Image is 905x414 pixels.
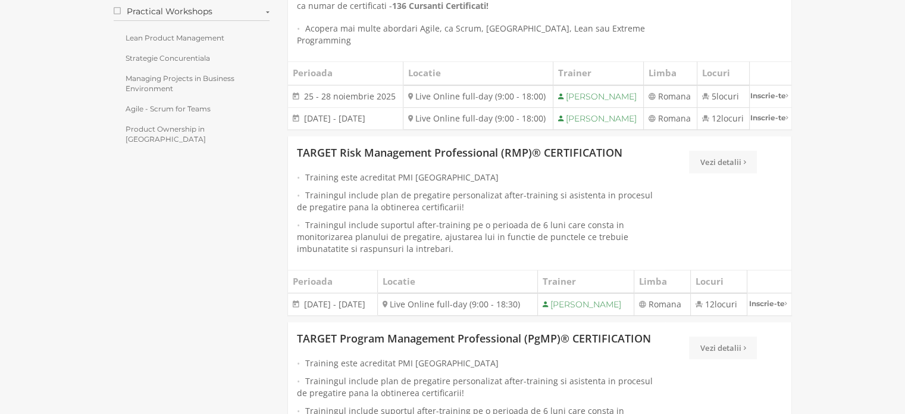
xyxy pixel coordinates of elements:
[697,62,750,85] th: Locuri
[691,293,747,316] td: 12
[537,293,634,316] td: [PERSON_NAME]
[304,298,365,310] span: [DATE] - [DATE]
[697,85,750,108] td: 5
[304,113,365,124] span: [DATE] - [DATE]
[304,91,396,102] span: 25 - 28 noiembrie 2025
[297,172,656,183] li: Training este acreditat PMI [GEOGRAPHIC_DATA]
[377,293,537,316] td: Live Online full-day (9:00 - 18:30)
[747,294,791,313] a: Inscrie-te
[403,85,553,108] td: Live Online full-day (9:00 - 18:00)
[715,298,737,310] span: locuri
[691,270,747,293] th: Locuri
[297,145,622,161] a: TARGET Risk Management Professional (RMP)® CERTIFICATION
[114,30,270,46] a: Lean Product Management
[634,293,691,316] td: Romana
[643,62,697,85] th: Limba
[114,50,270,66] a: Strategie Concurentiala
[716,91,739,102] span: locuri
[643,107,697,129] td: Romana
[297,375,656,399] li: Trainingul include plan de pregatire personalizat after-training si asistenta in procesul de preg...
[297,357,656,369] li: Training este acreditat PMI [GEOGRAPHIC_DATA]
[689,151,757,173] a: Vezi detalii
[288,62,403,85] th: Perioada
[553,62,644,85] th: Trainer
[114,70,270,97] a: Managing Projects in Business Environment
[403,107,553,129] td: Live Online full-day (9:00 - 18:00)
[114,121,270,147] a: Product Ownership in [GEOGRAPHIC_DATA]
[634,270,691,293] th: Limba
[553,107,644,129] td: [PERSON_NAME]
[297,189,656,213] li: Trainingul include plan de pregatire personalizat after-training si asistenta in procesul de preg...
[297,219,656,255] li: Trainingul include suportul after-training pe o perioada de 6 luni care consta in monitorizarea p...
[297,331,651,347] a: TARGET Program Management Professional (PgMP)® CERTIFICATION
[553,85,644,108] td: [PERSON_NAME]
[377,270,537,293] th: Locatie
[403,62,553,85] th: Locatie
[750,108,791,127] a: Inscrie-te
[537,270,634,293] th: Trainer
[697,107,750,129] td: 12
[114,101,270,117] a: Agile - Scrum for Teams
[750,86,791,105] a: Inscrie-te
[297,23,656,46] li: Acopera mai multe abordari Agile, ca Scrum, [GEOGRAPHIC_DATA], Lean sau Extreme Programming
[689,337,757,359] a: Vezi detalii
[114,5,270,21] label: Practical Workshops
[721,113,744,124] span: locuri
[643,85,697,108] td: Romana
[288,270,377,293] th: Perioada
